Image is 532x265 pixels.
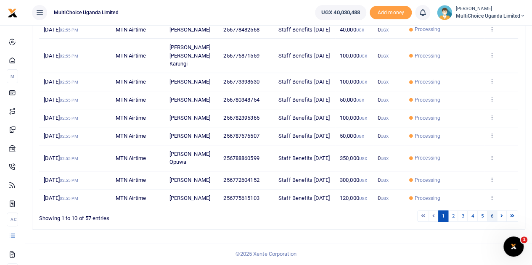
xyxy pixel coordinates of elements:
span: 0 [378,195,389,201]
span: 100,000 [340,115,367,121]
span: Processing [415,26,440,33]
span: Processing [415,194,440,202]
span: 256772604152 [223,177,259,183]
a: profile-user [PERSON_NAME] MultiChoice Uganda Limited [437,5,525,20]
span: 256787676507 [223,133,259,139]
small: 02:55 PM [60,28,78,32]
small: 02:55 PM [60,116,78,121]
span: Staff Benefits [DATE] [278,155,330,161]
span: [PERSON_NAME] [169,195,210,201]
small: UGX [359,116,367,121]
span: [DATE] [44,79,78,85]
span: Processing [415,132,440,140]
li: M [7,69,18,83]
small: UGX [359,156,367,161]
span: MTN Airtime [116,155,146,161]
span: Staff Benefits [DATE] [278,177,330,183]
span: [PERSON_NAME] [PERSON_NAME] Karungi [169,44,210,67]
span: 0 [378,97,389,103]
span: Processing [415,78,440,86]
span: [DATE] [44,177,78,183]
a: 6 [487,210,497,222]
span: [PERSON_NAME] [169,97,210,103]
small: UGX [356,98,364,102]
span: Staff Benefits [DATE] [278,133,330,139]
small: UGX [381,156,389,161]
small: UGX [359,196,367,201]
span: MTN Airtime [116,26,146,33]
span: Staff Benefits [DATE] [278,195,330,201]
small: UGX [381,178,389,183]
span: MTN Airtime [116,52,146,59]
span: MTN Airtime [116,115,146,121]
small: 02:55 PM [60,80,78,84]
small: 02:55 PM [60,196,78,201]
span: 256778482568 [223,26,259,33]
small: UGX [359,54,367,58]
small: UGX [359,178,367,183]
li: Wallet ballance [312,5,370,20]
small: UGX [381,54,389,58]
small: UGX [381,80,389,84]
span: 0 [378,52,389,59]
a: 5 [477,210,487,222]
span: MTN Airtime [116,195,146,201]
li: Toup your wallet [370,6,412,20]
span: Staff Benefits [DATE] [278,97,330,103]
span: [DATE] [44,155,78,161]
span: MTN Airtime [116,133,146,139]
a: 3 [458,210,468,222]
div: Showing 1 to 10 of 57 entries [39,210,236,223]
span: Staff Benefits [DATE] [278,79,330,85]
span: 100,000 [340,52,367,59]
img: logo-small [8,8,18,18]
small: 02:55 PM [60,98,78,102]
a: Add money [370,9,412,15]
span: 256788860599 [223,155,259,161]
span: 50,000 [340,97,364,103]
a: 4 [467,210,477,222]
span: 100,000 [340,79,367,85]
small: 02:55 PM [60,178,78,183]
span: 0 [378,26,389,33]
span: [PERSON_NAME] [169,115,210,121]
span: [DATE] [44,26,78,33]
small: UGX [381,134,389,139]
span: Processing [415,114,440,122]
span: 256773398630 [223,79,259,85]
span: [PERSON_NAME] [169,26,210,33]
span: MTN Airtime [116,97,146,103]
small: UGX [381,28,389,32]
span: Processing [415,96,440,104]
small: UGX [381,98,389,102]
small: [PERSON_NAME] [455,5,525,13]
span: 0 [378,155,389,161]
span: [PERSON_NAME] [169,79,210,85]
span: 256775615103 [223,195,259,201]
small: UGX [356,134,364,139]
span: MultiChoice Uganda Limited [50,9,122,16]
span: [DATE] [44,97,78,103]
span: 40,000 [340,26,364,33]
span: [PERSON_NAME] [169,133,210,139]
li: Ac [7,213,18,226]
span: [DATE] [44,115,78,121]
span: 120,000 [340,195,367,201]
small: 02:55 PM [60,156,78,161]
span: [PERSON_NAME] Opuwa [169,151,210,165]
small: 02:55 PM [60,134,78,139]
span: Processing [415,52,440,60]
a: 1 [438,210,448,222]
span: 256780348754 [223,97,259,103]
a: 2 [448,210,458,222]
span: MTN Airtime [116,177,146,183]
span: 0 [378,79,389,85]
span: Staff Benefits [DATE] [278,52,330,59]
span: [DATE] [44,52,78,59]
span: 0 [378,133,389,139]
span: 1 [521,236,527,243]
iframe: Intercom live chat [503,236,524,257]
small: 02:55 PM [60,54,78,58]
small: UGX [359,80,367,84]
span: UGX 40,030,488 [321,8,360,17]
